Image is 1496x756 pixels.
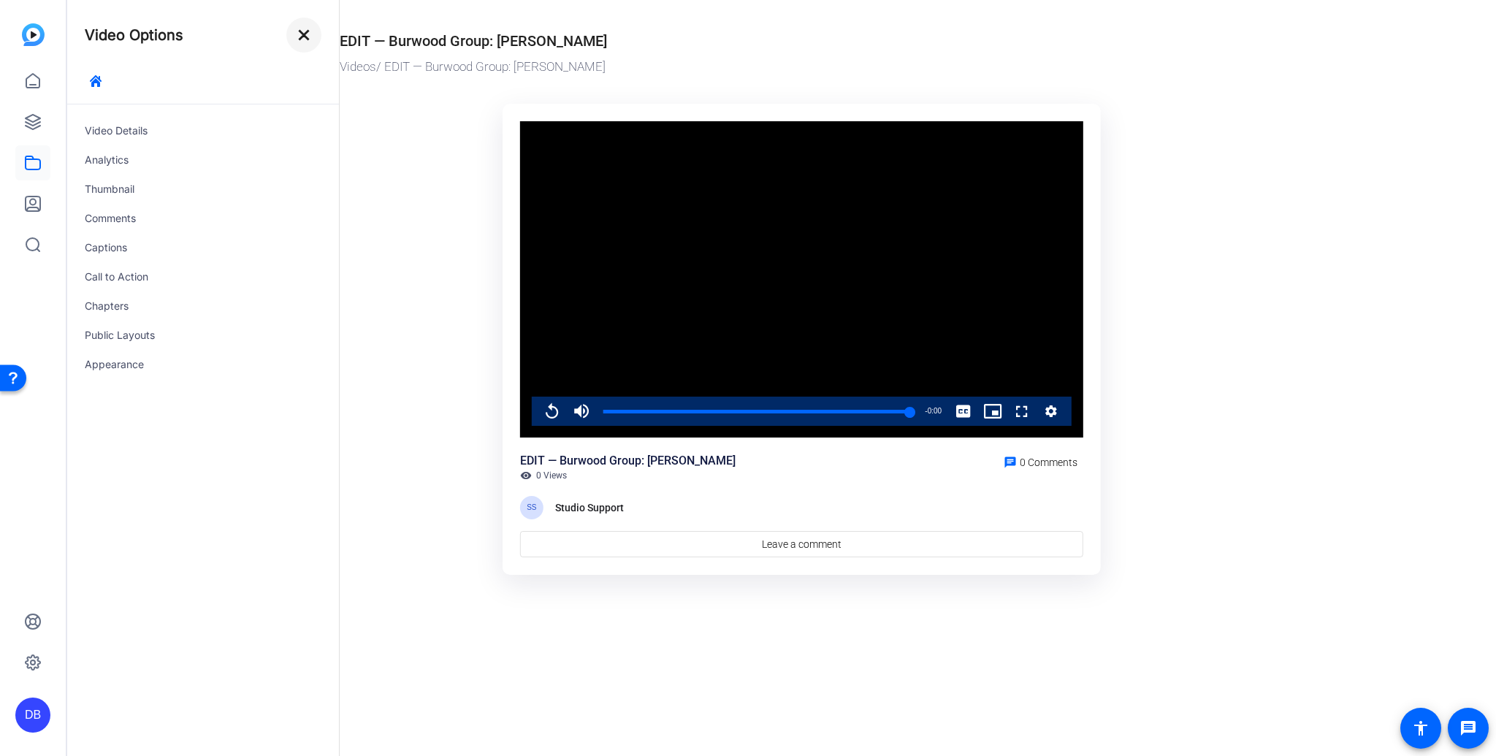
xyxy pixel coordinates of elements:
[567,397,596,426] button: Mute
[1004,456,1017,469] mat-icon: chat
[520,496,543,519] div: SS
[1007,397,1037,426] button: Fullscreen
[949,397,978,426] button: Captions
[67,321,339,350] div: Public Layouts
[340,59,376,74] a: Videos
[520,452,736,470] div: EDIT — Burwood Group: [PERSON_NAME]
[762,537,841,552] span: Leave a comment
[536,470,567,481] span: 0 Views
[340,30,607,52] div: EDIT — Burwood Group: [PERSON_NAME]
[67,145,339,175] div: Analytics
[295,26,313,44] mat-icon: close
[340,58,1256,77] div: / EDIT — Burwood Group: [PERSON_NAME]
[1020,457,1077,468] span: 0 Comments
[520,121,1083,438] div: Video Player
[928,407,942,415] span: 0:00
[538,397,567,426] button: Replay
[67,116,339,145] div: Video Details
[978,397,1007,426] button: Picture-in-Picture
[67,291,339,321] div: Chapters
[15,698,50,733] div: DB
[1459,719,1477,737] mat-icon: message
[22,23,45,46] img: blue-gradient.svg
[925,407,927,415] span: -
[67,175,339,204] div: Thumbnail
[67,204,339,233] div: Comments
[555,499,628,516] div: Studio Support
[85,26,183,44] h4: Video Options
[603,410,911,413] div: Progress Bar
[67,262,339,291] div: Call to Action
[1412,719,1430,737] mat-icon: accessibility
[520,470,532,481] mat-icon: visibility
[67,350,339,379] div: Appearance
[67,233,339,262] div: Captions
[520,531,1083,557] a: Leave a comment
[998,452,1083,470] a: 0 Comments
